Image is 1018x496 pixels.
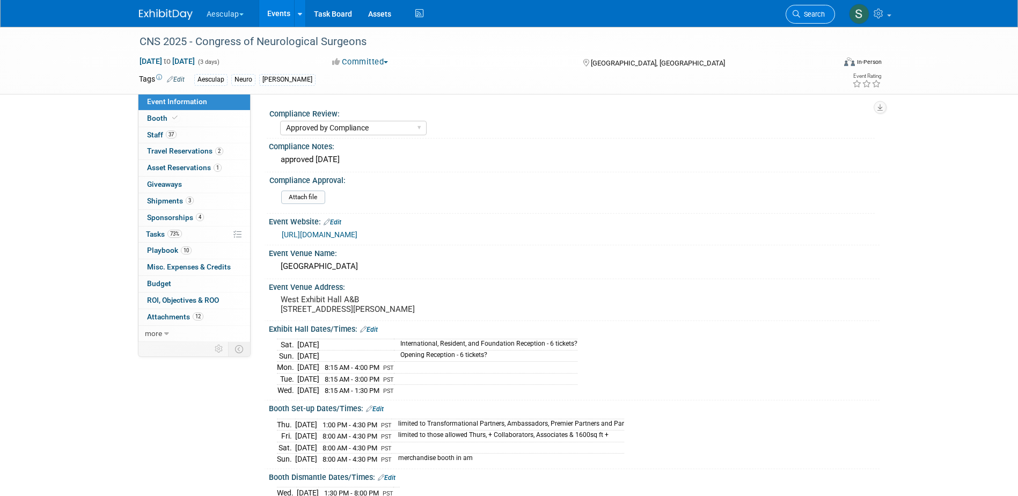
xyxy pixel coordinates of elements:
div: Neuro [231,74,255,85]
img: Sara Hurson [849,4,869,24]
div: Event Website: [269,214,880,228]
a: ROI, Objectives & ROO [138,293,250,309]
a: Playbook10 [138,243,250,259]
span: Event Information [147,97,207,106]
div: In-Person [856,58,882,66]
div: CNS 2025 - Congress of Neurological Surgeons [136,32,819,52]
button: Committed [328,56,392,68]
a: Tasks73% [138,227,250,243]
td: Tags [139,74,185,86]
div: Compliance Review: [269,106,875,119]
span: Giveaways [147,180,182,188]
img: Format-Inperson.png [844,57,855,66]
span: to [162,57,172,65]
td: [DATE] [297,351,319,362]
span: Misc. Expenses & Credits [147,262,231,271]
span: 3 [186,196,194,205]
span: PST [381,445,392,452]
a: Shipments3 [138,193,250,209]
span: 4 [196,213,204,221]
span: more [145,329,162,338]
a: Staff37 [138,127,250,143]
span: PST [381,433,392,440]
span: Booth [147,114,180,122]
span: 12 [193,312,203,320]
span: 37 [166,130,177,138]
div: Compliance Notes: [269,138,880,152]
td: Tue. [277,373,297,385]
span: Asset Reservations [147,163,222,172]
td: [DATE] [297,385,319,396]
span: 8:00 AM - 4:30 PM [323,444,377,452]
span: PST [383,376,394,383]
span: PST [381,456,392,463]
span: 1:00 PM - 4:30 PM [323,421,377,429]
span: Sponsorships [147,213,204,222]
span: Search [800,10,825,18]
td: International, Resident, and Foundation Reception - 6 tickets? [394,339,577,351]
td: limited to those allowed Thurs, + Collaborators, Associates & 1600sq ft + [392,431,624,442]
span: 2 [215,147,223,155]
td: Personalize Event Tab Strip [210,342,229,356]
a: Sponsorships4 [138,210,250,226]
td: Sat. [277,442,295,454]
div: Compliance Approval: [269,172,875,186]
div: Event Venue Name: [269,245,880,259]
div: Event Venue Address: [269,279,880,293]
td: [DATE] [297,339,319,351]
span: ROI, Objectives & ROO [147,296,219,304]
pre: West Exhibit Hall A&B [STREET_ADDRESS][PERSON_NAME] [281,295,511,314]
a: Edit [360,326,378,333]
td: [DATE] [295,454,317,465]
a: Edit [366,405,384,413]
a: Giveaways [138,177,250,193]
span: 8:15 AM - 1:30 PM [325,386,379,395]
td: Toggle Event Tabs [228,342,250,356]
td: Fri. [277,431,295,442]
span: Shipments [147,196,194,205]
td: [DATE] [295,431,317,442]
span: [GEOGRAPHIC_DATA], [GEOGRAPHIC_DATA] [591,59,725,67]
td: limited to Transformational Partners, Ambassadors, Premier Partners and Par [392,419,624,431]
span: PST [383,364,394,371]
td: [DATE] [295,419,317,431]
td: Sun. [277,454,295,465]
a: Event Information [138,94,250,110]
a: Attachments12 [138,309,250,325]
span: Attachments [147,312,203,321]
div: [GEOGRAPHIC_DATA] [277,258,871,275]
a: more [138,326,250,342]
span: 8:00 AM - 4:30 PM [323,432,377,440]
a: Edit [167,76,185,83]
a: Misc. Expenses & Credits [138,259,250,275]
span: Playbook [147,246,192,254]
span: Tasks [146,230,182,238]
span: 8:15 AM - 4:00 PM [325,363,379,371]
span: Budget [147,279,171,288]
span: Staff [147,130,177,139]
td: merchandise booth in am [392,454,624,465]
span: 10 [181,246,192,254]
span: PST [381,422,392,429]
a: Asset Reservations1 [138,160,250,176]
a: Edit [378,474,396,482]
span: 73% [167,230,182,238]
td: Thu. [277,419,295,431]
td: Mon. [277,362,297,374]
span: 8:00 AM - 4:30 PM [323,455,377,463]
a: Search [786,5,835,24]
div: Event Rating [852,74,881,79]
i: Booth reservation complete [172,115,178,121]
td: [DATE] [297,373,319,385]
span: 1 [214,164,222,172]
img: ExhibitDay [139,9,193,20]
div: Aesculap [194,74,228,85]
a: Booth [138,111,250,127]
div: Booth Dismantle Dates/Times: [269,469,880,483]
td: [DATE] [297,362,319,374]
td: [DATE] [295,442,317,454]
td: Sat. [277,339,297,351]
td: Wed. [277,385,297,396]
a: Edit [324,218,341,226]
div: Booth Set-up Dates/Times: [269,400,880,414]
